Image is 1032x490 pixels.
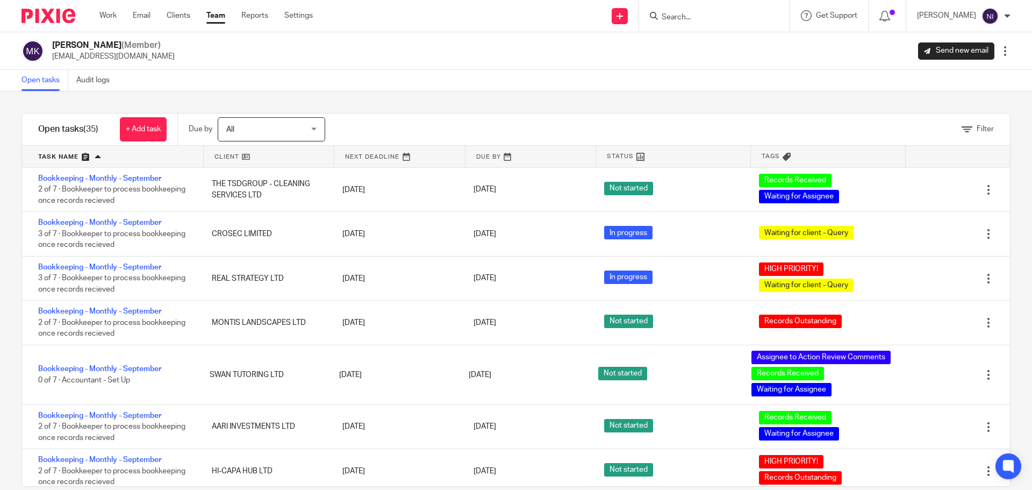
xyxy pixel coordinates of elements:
span: 0 of 7 · Accountant - Set Up [38,377,130,384]
a: Reports [241,10,268,21]
div: [DATE] [332,312,462,333]
p: Due by [189,124,212,134]
div: [DATE] [332,223,462,245]
span: Waiting for client - Query [759,226,854,239]
span: [DATE] [474,275,496,282]
a: Bookkeeping - Monthly - September [38,219,161,226]
a: Bookkeeping - Monthly - September [38,175,161,182]
a: Bookkeeping - Monthly - September [38,308,161,315]
span: Not started [604,315,653,328]
span: Waiting for Assignee [751,383,832,396]
a: Bookkeeping - Monthly - September [38,264,161,271]
span: HIGH PRIORITY! [759,262,823,276]
h1: Open tasks [38,124,98,135]
div: [DATE] [332,460,462,482]
a: Settings [284,10,313,21]
span: Not started [604,419,653,432]
a: Bookkeeping - Monthly - September [38,412,161,420]
span: Not started [604,182,653,195]
img: Pixie [21,9,75,23]
img: svg%3E [981,8,999,25]
div: MONTIS LANDSCAPES LTD [201,312,332,333]
a: Email [133,10,150,21]
a: Audit logs [76,70,118,91]
div: THE TSDGROUP - CLEANING SERVICES LTD [201,173,332,206]
span: [DATE] [474,319,496,326]
span: HIGH PRIORITY! [759,455,823,468]
div: HI-CAPA HUB LTD [201,460,332,482]
p: [PERSON_NAME] [917,10,976,21]
a: Team [206,10,225,21]
span: 3 of 7 · Bookkeeper to process bookkeeping once records recieved [38,275,185,294]
span: In progress [604,271,653,284]
span: (Member) [121,41,161,49]
a: Send new email [918,42,994,60]
img: svg%3E [21,40,44,62]
h2: [PERSON_NAME] [52,40,175,51]
a: Open tasks [21,70,68,91]
span: Tags [762,152,780,161]
span: Filter [977,125,994,133]
p: [EMAIL_ADDRESS][DOMAIN_NAME] [52,51,175,62]
span: Waiting for client - Query [759,279,854,292]
div: CROSEC LIMITED [201,223,332,245]
span: Records Received [759,411,832,424]
span: Records Received [751,367,824,380]
span: Not started [598,367,647,380]
input: Search [661,13,757,23]
div: [DATE] [332,416,462,437]
span: [DATE] [469,371,491,379]
span: 2 of 7 · Bookkeeper to process bookkeeping once records recieved [38,423,185,442]
span: 2 of 7 · Bookkeeper to process bookkeeping once records recieved [38,186,185,205]
span: [DATE] [474,230,496,238]
span: Waiting for Assignee [759,427,839,441]
div: REAL STRATEGY LTD [201,268,332,289]
a: Work [99,10,117,21]
span: Waiting for Assignee [759,190,839,203]
span: Records Outstanding [759,471,842,485]
span: Records Outstanding [759,315,842,328]
span: 3 of 7 · Bookkeeper to process bookkeeping once records recieved [38,230,185,249]
span: Get Support [816,12,857,19]
span: Records Received [759,174,832,187]
span: (35) [83,125,98,133]
div: [DATE] [332,268,462,289]
div: [DATE] [328,364,458,386]
span: 2 of 7 · Bookkeeper to process bookkeeping once records recieved [38,467,185,486]
span: [DATE] [474,423,496,431]
span: Status [607,152,634,161]
div: SWAN TUTORING LTD [199,364,328,386]
a: + Add task [120,117,167,141]
a: Clients [167,10,190,21]
a: Bookkeeping - Monthly - September [38,456,161,464]
div: AARI INVESTMENTS LTD [201,416,332,437]
span: In progress [604,226,653,239]
span: Not started [604,463,653,477]
span: [DATE] [474,186,496,194]
span: All [226,126,234,133]
div: [DATE] [332,179,462,201]
a: Bookkeeping - Monthly - September [38,365,161,373]
span: Assignee to Action Review Comments [751,351,891,364]
span: [DATE] [474,467,496,475]
span: 2 of 7 · Bookkeeper to process bookkeeping once records recieved [38,319,185,338]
